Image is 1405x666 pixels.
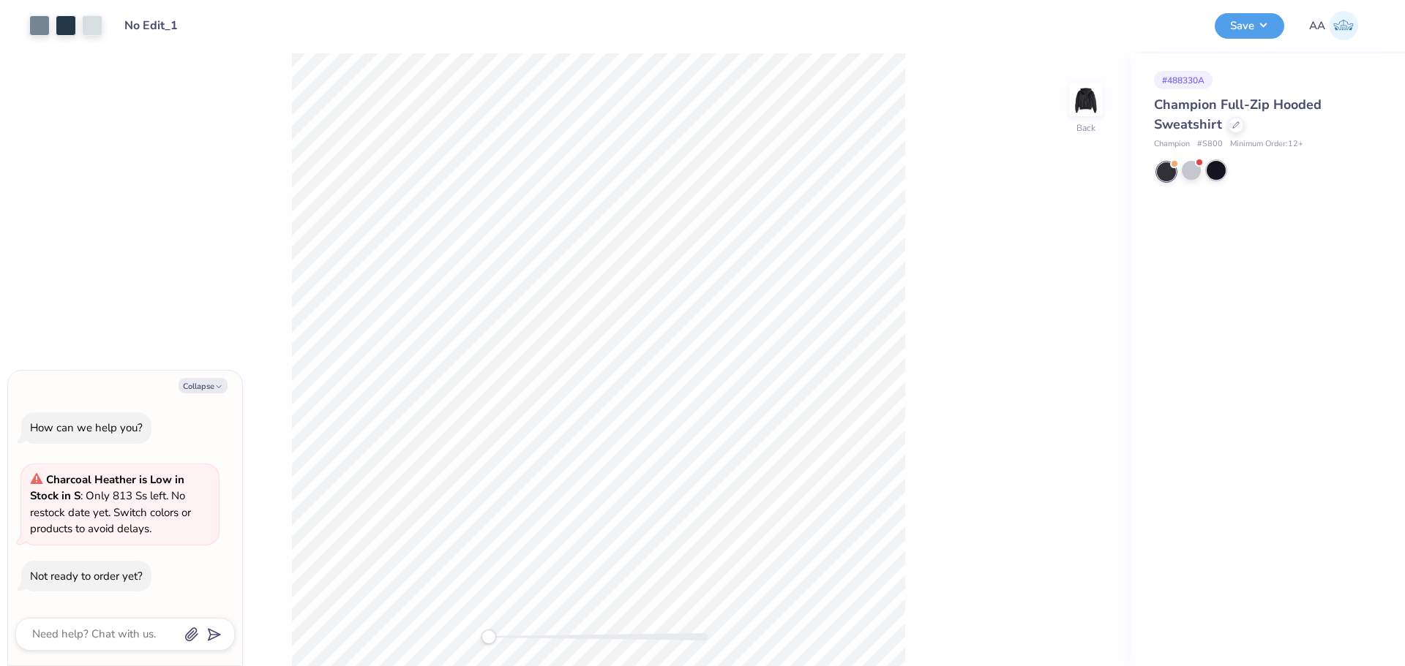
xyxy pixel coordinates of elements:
img: Back [1071,85,1101,114]
div: Not ready to order yet? [30,569,143,583]
button: Save [1215,13,1284,39]
div: How can we help you? [30,420,143,435]
div: # 488330A [1154,71,1213,89]
span: Champion [1154,138,1190,151]
span: : Only 813 Ss left. No restock date yet. Switch colors or products to avoid delays. [30,472,191,537]
div: Back [1076,121,1095,135]
span: # S800 [1197,138,1223,151]
button: Collapse [179,378,228,393]
img: Alpha Admin [1329,11,1358,40]
strong: Charcoal Heather is Low in Stock in S [30,472,184,504]
a: AA [1303,11,1365,40]
span: Minimum Order: 12 + [1230,138,1303,151]
span: Champion Full-Zip Hooded Sweatshirt [1154,96,1322,133]
input: Untitled Design [113,11,221,40]
div: Accessibility label [482,629,496,644]
span: AA [1309,18,1325,34]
